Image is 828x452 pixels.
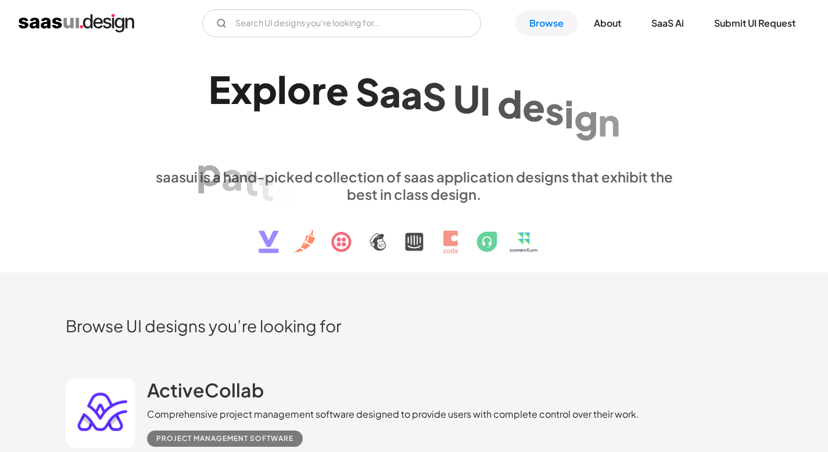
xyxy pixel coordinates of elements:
div: p [252,67,277,112]
div: a [379,70,401,115]
div: s [545,88,564,132]
div: S [422,74,446,119]
div: g [574,95,598,140]
div: I [480,78,490,123]
input: Search UI designs you're looking for... [202,9,481,37]
a: SaaS Ai [637,10,698,36]
div: l [277,67,287,112]
h1: Explore SaaS UI design patterns & interactions. [147,67,682,156]
div: p [196,149,221,193]
a: Browse [515,10,578,36]
div: S [356,69,379,114]
div: a [401,72,422,117]
div: n [598,99,620,144]
div: Comprehensive project management software designed to provide users with complete control over th... [147,407,639,421]
form: Email Form [202,9,481,37]
div: t [259,164,274,209]
div: i [564,91,574,136]
a: Submit UI Request [700,10,809,36]
div: o [287,67,311,112]
div: x [231,67,252,112]
div: t [243,159,259,203]
a: ActiveCollab [147,378,264,407]
div: d [497,81,522,126]
div: U [453,76,480,121]
h2: ActiveCollab [147,378,264,401]
div: a [221,153,243,198]
img: text, icon, saas logo [238,203,590,263]
div: E [209,67,231,112]
div: r [311,67,326,112]
a: home [19,14,134,33]
div: Project Management Software [156,432,293,446]
div: e [274,170,297,214]
div: e [522,84,545,129]
div: e [326,68,349,113]
a: About [580,10,635,36]
h2: Browse UI designs you’re looking for [66,315,763,336]
div: saasui is a hand-picked collection of saas application designs that exhibit the best in class des... [147,168,682,203]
